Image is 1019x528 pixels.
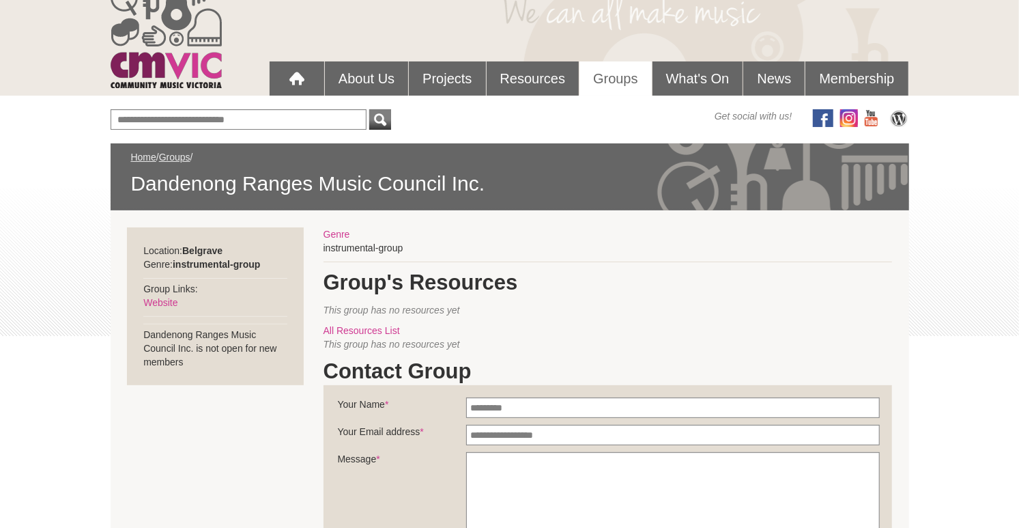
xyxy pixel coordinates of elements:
div: / / [131,150,889,197]
label: Your Email address [338,425,466,445]
a: Groups [159,152,190,163]
strong: Belgrave [182,245,223,256]
span: Get social with us! [715,109,792,123]
a: What's On [652,61,743,96]
a: Projects [409,61,485,96]
a: Home [131,152,156,163]
div: Location: Genre: Group Links: Dandenong Ranges Music Council Inc. is not open for new members [127,227,304,385]
div: Genre [324,227,892,241]
strong: instrumental-group [173,259,260,270]
img: icon-instagram.png [840,109,858,127]
span: This group has no resources yet [324,339,460,350]
a: Groups [579,61,652,96]
label: Message [338,452,466,473]
span: This group has no resources yet [324,305,460,316]
a: News [743,61,805,96]
a: Resources [487,61,579,96]
h1: Group's Resources [324,269,892,296]
h1: Contact Group [324,358,892,385]
img: CMVic Blog [889,109,909,127]
a: About Us [325,61,408,96]
div: All Resources List [324,324,892,337]
a: Website [143,297,177,308]
span: Dandenong Ranges Music Council Inc. [131,171,889,197]
label: Your Name [338,398,466,418]
a: Membership [805,61,908,96]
